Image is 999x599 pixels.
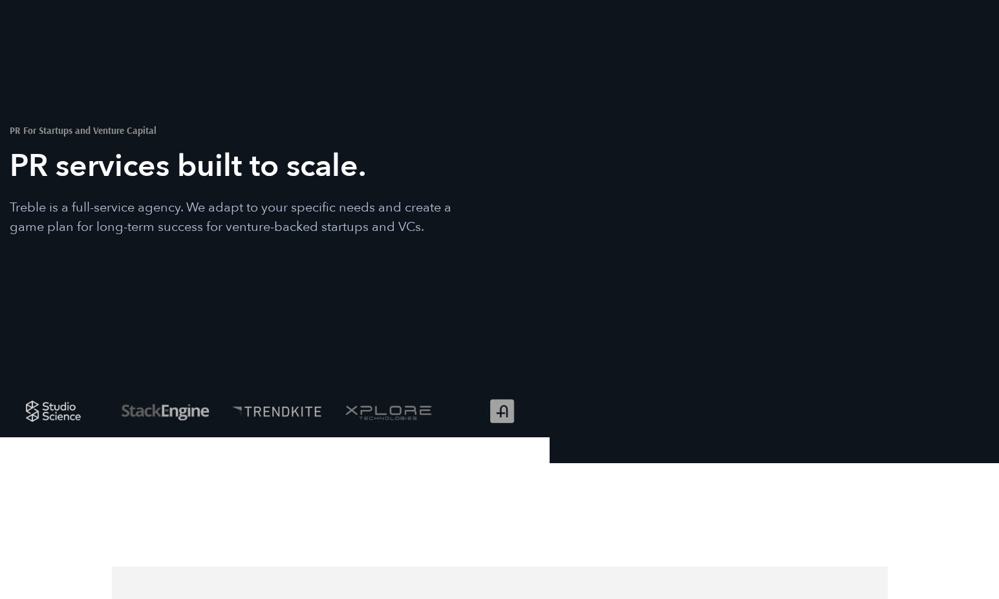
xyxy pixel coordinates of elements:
[224,385,329,437] img: TrendKite logo
[10,198,477,237] p: Treble is a full-service agency. We adapt to your specific needs and create a game plan for long-...
[113,385,218,437] img: StackEngine logo
[10,125,477,135] h2: PR For Startups and Venture Capital
[10,146,477,186] h1: PR services built to scale.
[447,385,553,437] img: Addvocate logo
[336,385,441,437] img: XPlore logo
[1,385,106,437] img: Studio Science logo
